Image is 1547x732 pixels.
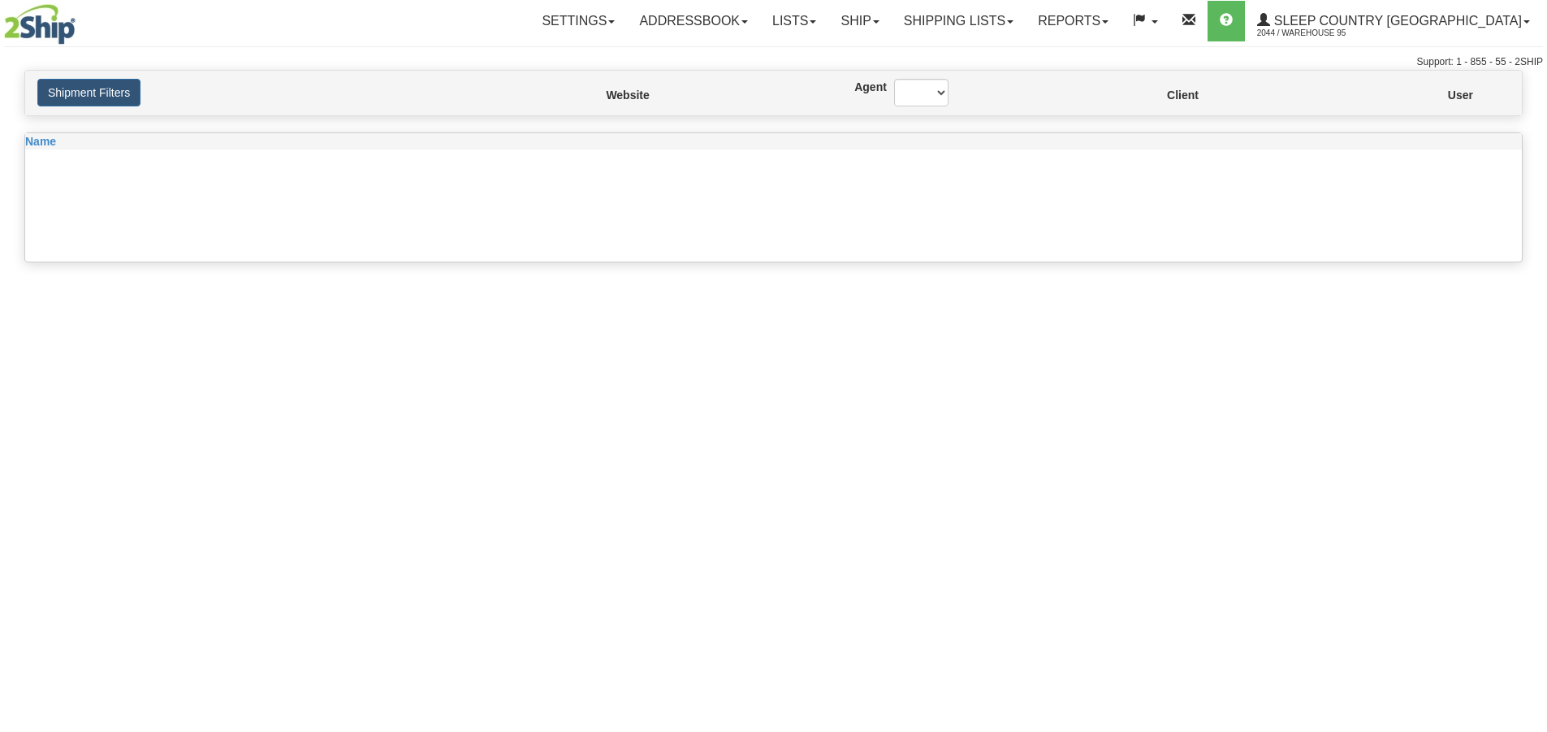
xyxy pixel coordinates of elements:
[37,79,140,106] button: Shipment Filters
[1167,87,1169,103] label: Client
[1026,1,1121,41] a: Reports
[606,87,612,103] label: Website
[25,135,56,148] span: Name
[627,1,760,41] a: Addressbook
[1245,1,1542,41] a: Sleep Country [GEOGRAPHIC_DATA] 2044 / Warehouse 95
[760,1,828,41] a: Lists
[1270,14,1522,28] span: Sleep Country [GEOGRAPHIC_DATA]
[828,1,891,41] a: Ship
[4,4,76,45] img: logo2044.jpg
[892,1,1026,41] a: Shipping lists
[529,1,627,41] a: Settings
[1257,25,1379,41] span: 2044 / Warehouse 95
[854,79,870,95] label: Agent
[4,55,1543,69] div: Support: 1 - 855 - 55 - 2SHIP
